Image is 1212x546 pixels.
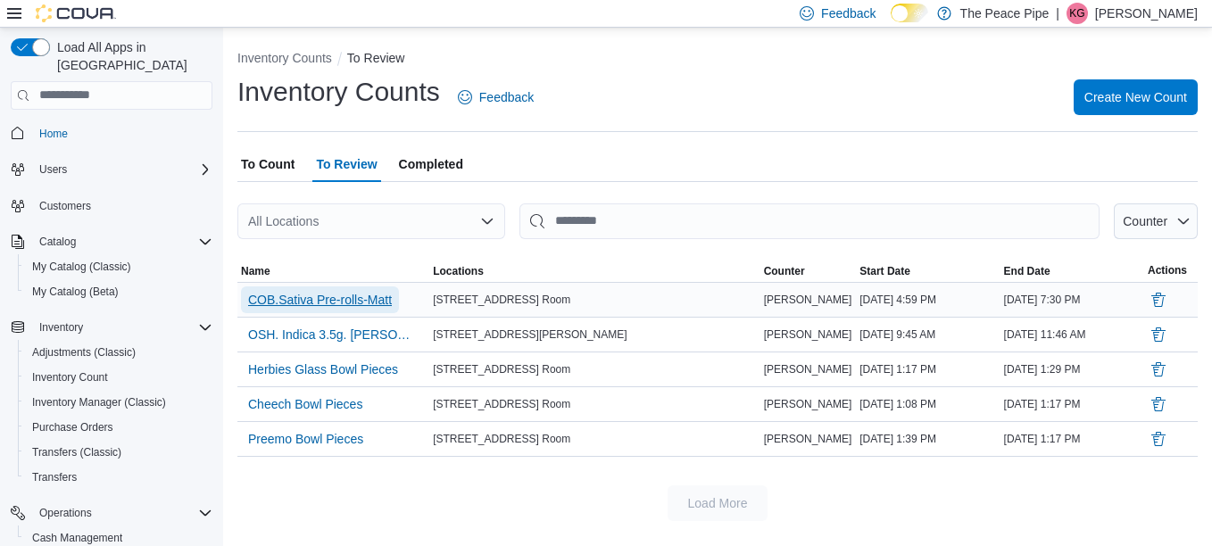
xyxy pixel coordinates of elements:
button: Operations [4,500,220,525]
button: Counter [1114,203,1198,239]
span: Transfers (Classic) [25,442,212,463]
button: Herbies Glass Bowl Pieces [241,356,405,383]
button: OSH. Indica 3.5g. [PERSON_NAME]. [241,321,426,348]
button: Users [32,159,74,180]
span: Home [39,127,68,141]
span: Users [32,159,212,180]
button: Adjustments (Classic) [18,340,220,365]
button: Inventory Counts [237,51,332,65]
span: Preemo Bowl Pieces [248,430,363,448]
button: Delete [1148,289,1169,310]
h1: Inventory Counts [237,74,440,110]
span: Inventory Manager (Classic) [25,392,212,413]
span: Name [241,264,270,278]
nav: An example of EuiBreadcrumbs [237,49,1198,70]
button: Load More [668,485,768,521]
div: [STREET_ADDRESS] Room [429,393,760,415]
span: Create New Count [1084,88,1187,106]
div: [DATE] 11:46 AM [1000,324,1144,345]
a: Home [32,123,75,145]
p: [PERSON_NAME] [1095,3,1198,24]
button: Users [4,157,220,182]
button: Locations [429,261,760,282]
div: [DATE] 1:17 PM [1000,428,1144,450]
button: Delete [1148,428,1169,450]
span: Inventory Manager (Classic) [32,395,166,409]
div: [DATE] 1:29 PM [1000,359,1144,380]
p: The Peace Pipe [960,3,1050,24]
button: Name [237,261,429,282]
div: [STREET_ADDRESS] Room [429,289,760,310]
span: [PERSON_NAME] [764,397,852,411]
span: Load All Apps in [GEOGRAPHIC_DATA] [50,38,212,74]
button: COB.Sativa Pre-rolls-Matt [241,286,399,313]
span: End Date [1004,264,1050,278]
span: Purchase Orders [32,420,113,434]
button: My Catalog (Beta) [18,279,220,304]
button: Transfers (Classic) [18,440,220,465]
input: Dark Mode [891,4,928,22]
button: Open list of options [480,214,494,228]
span: Adjustments (Classic) [32,345,136,360]
div: [DATE] 4:59 PM [856,289,1000,310]
span: Locations [433,264,484,278]
div: [DATE] 1:17 PM [1000,393,1144,415]
button: Catalog [32,231,83,252]
span: Operations [32,502,212,524]
button: My Catalog (Classic) [18,254,220,279]
p: | [1056,3,1059,24]
button: Inventory Count [18,365,220,390]
span: Purchase Orders [25,417,212,438]
span: Home [32,122,212,145]
button: Delete [1148,393,1169,415]
a: Purchase Orders [25,417,120,438]
div: [STREET_ADDRESS][PERSON_NAME] [429,324,760,345]
span: Herbies Glass Bowl Pieces [248,360,398,378]
button: Inventory Manager (Classic) [18,390,220,415]
span: Users [39,162,67,177]
span: Inventory [39,320,83,335]
span: Inventory Count [32,370,108,385]
img: Cova [36,4,116,22]
button: Start Date [856,261,1000,282]
span: Transfers (Classic) [32,445,121,459]
a: Inventory Count [25,367,115,388]
a: Transfers [25,467,84,488]
span: Customers [39,199,91,213]
button: Preemo Bowl Pieces [241,426,370,452]
span: Adjustments (Classic) [25,342,212,363]
span: To Count [241,146,295,182]
button: Home [4,120,220,146]
span: [PERSON_NAME] [764,362,852,376]
button: Customers [4,193,220,219]
a: Feedback [451,79,541,115]
a: Adjustments (Classic) [25,342,143,363]
span: Load More [688,494,748,512]
button: Inventory [32,317,90,338]
span: My Catalog (Classic) [32,260,131,274]
span: KG [1069,3,1084,24]
button: Cheech Bowl Pieces [241,391,369,418]
div: [DATE] 9:45 AM [856,324,1000,345]
button: Purchase Orders [18,415,220,440]
button: Transfers [18,465,220,490]
span: Feedback [821,4,876,22]
span: To Review [316,146,377,182]
a: Inventory Manager (Classic) [25,392,173,413]
span: [PERSON_NAME] [764,293,852,307]
span: Inventory [32,317,212,338]
button: Operations [32,502,99,524]
span: Cash Management [32,531,122,545]
div: [DATE] 1:17 PM [856,359,1000,380]
span: OSH. Indica 3.5g. [PERSON_NAME]. [248,326,419,343]
span: Inventory Count [25,367,212,388]
div: Katie Gordon [1067,3,1088,24]
button: End Date [1000,261,1144,282]
a: Customers [32,195,98,217]
div: [STREET_ADDRESS] Room [429,359,760,380]
a: Transfers (Classic) [25,442,129,463]
span: My Catalog (Beta) [25,281,212,302]
span: Operations [39,506,92,520]
span: Transfers [25,467,212,488]
span: COB.Sativa Pre-rolls-Matt [248,291,392,309]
